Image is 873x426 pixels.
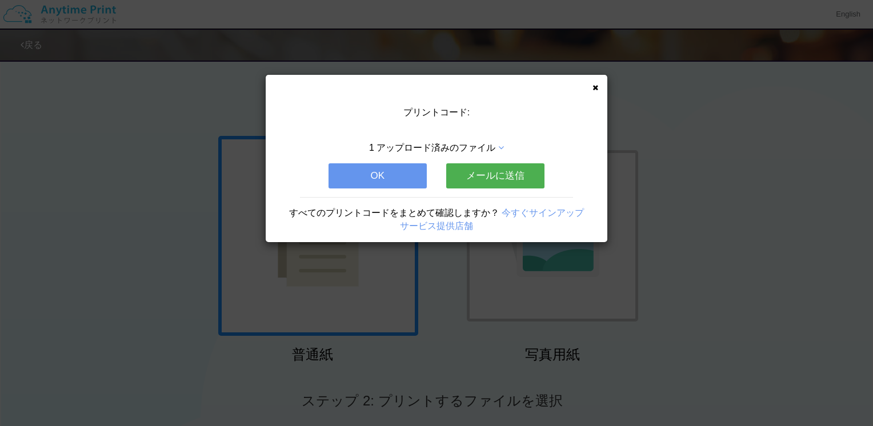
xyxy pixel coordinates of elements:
[502,208,584,218] a: 今すぐサインアップ
[289,208,499,218] span: すべてのプリントコードをまとめて確認しますか？
[329,163,427,188] button: OK
[369,143,495,152] span: 1 アップロード済みのファイル
[446,163,544,188] button: メールに送信
[400,221,473,231] a: サービス提供店舗
[403,107,470,117] span: プリントコード:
